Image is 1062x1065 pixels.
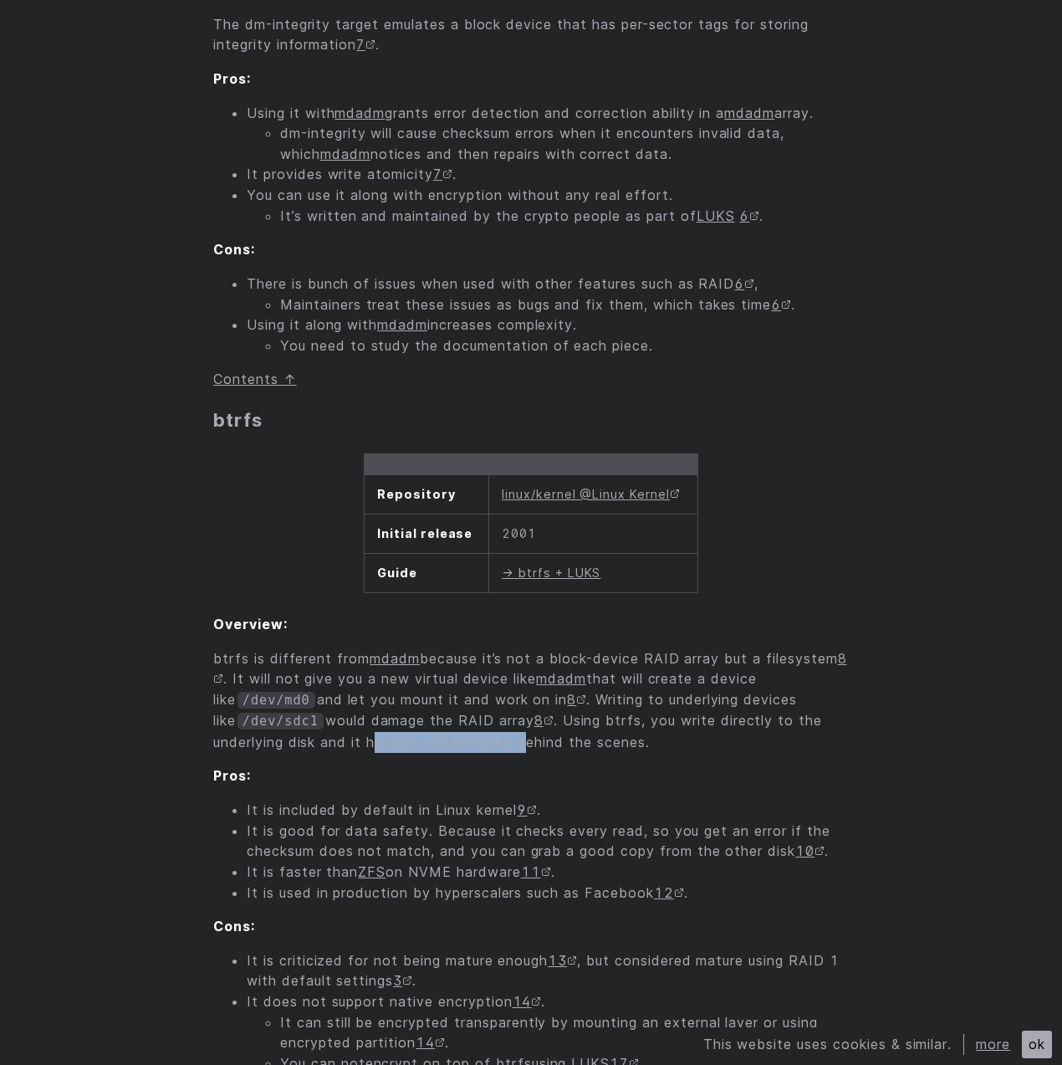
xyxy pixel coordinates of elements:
a: 14 [513,993,542,1010]
strong: Repository [377,487,456,501]
a: mdadm [334,105,385,121]
strong: Cons: [213,241,255,258]
a: LUKS [697,207,735,224]
strong: Guide [377,566,417,580]
code: /dev/md0 [237,692,315,709]
a: mdadm [320,146,370,162]
a: 7 [356,36,375,53]
strong: Pros: [213,767,251,784]
a: linux/kernel @Linux Kernel [502,487,680,501]
li: It’s written and maintained by the crypto people as part of . [280,206,849,227]
a: mdadm [370,650,420,667]
li: You need to study the documentation of each piece. [280,335,849,356]
li: It is faster than on NVME hardware . [247,862,849,883]
a: 6 [771,296,791,313]
li: Using it along with increases complexity. [247,315,849,356]
li: You can use it along with encryption without any real effort. [247,185,849,226]
p: The dm-integrity target emulates a block device that has per-sector tags for storing integrity in... [213,14,849,55]
strong: Pros: [213,70,251,87]
li: It can still be encrypted transparently by mounting an external layer or using encrypted partition . [280,1012,849,1053]
h3: btrfs [213,408,849,433]
a: mdadm [724,105,774,121]
a: Contents ↑ [213,371,297,387]
a: 3 [393,972,412,989]
a: 12 [654,884,684,901]
div: This website uses cookies & similar. [703,1034,965,1055]
a: mdadm [536,670,586,687]
a: 7 [433,166,452,182]
li: It provides write atomicity . [247,164,849,185]
a: 8 [534,712,554,729]
li: It is used in production by hyperscalers such as Facebook . [247,883,849,904]
a: 8 [567,691,586,708]
li: Using it with grants error detection and correction ability in a array. [247,103,849,165]
li: There is bunch of issues when used with other features such as RAID , [247,274,849,315]
a: mdadm [377,316,427,333]
a: 6 [739,207,759,224]
a: 6 [734,275,754,292]
p: btrfs is different from because it’s not a block-device RAID array but a filesystem . It will not... [213,648,849,753]
li: dm-integrity will cause checksum errors when it encounters invalid data, which notices and then r... [280,123,849,164]
td: 2001 [489,514,698,553]
li: It is good for data safety. Because it checks every read, so you get an error if the checksum doe... [247,821,849,862]
code: /dev/sdc1 [237,713,324,730]
a: → btrfs + LUKS [502,566,600,580]
a: more [976,1036,1010,1052]
strong: Overview: [213,616,288,632]
a: 13 [548,952,577,969]
div: ok [1022,1031,1052,1058]
a: 10 [795,842,825,859]
a: 14 [416,1034,445,1051]
strong: Cons: [213,918,255,934]
a: ZFS [358,863,385,880]
a: 9 [517,801,537,818]
a: 11 [521,863,551,880]
strong: Initial release [377,526,472,540]
li: It is included by default in Linux kernel . [247,800,849,821]
li: It is criticized for not being mature enough , but considered mature using RAID 1 with default se... [247,950,849,991]
li: Maintainers treat these issues as bugs and fix them, which takes time . [280,294,849,315]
